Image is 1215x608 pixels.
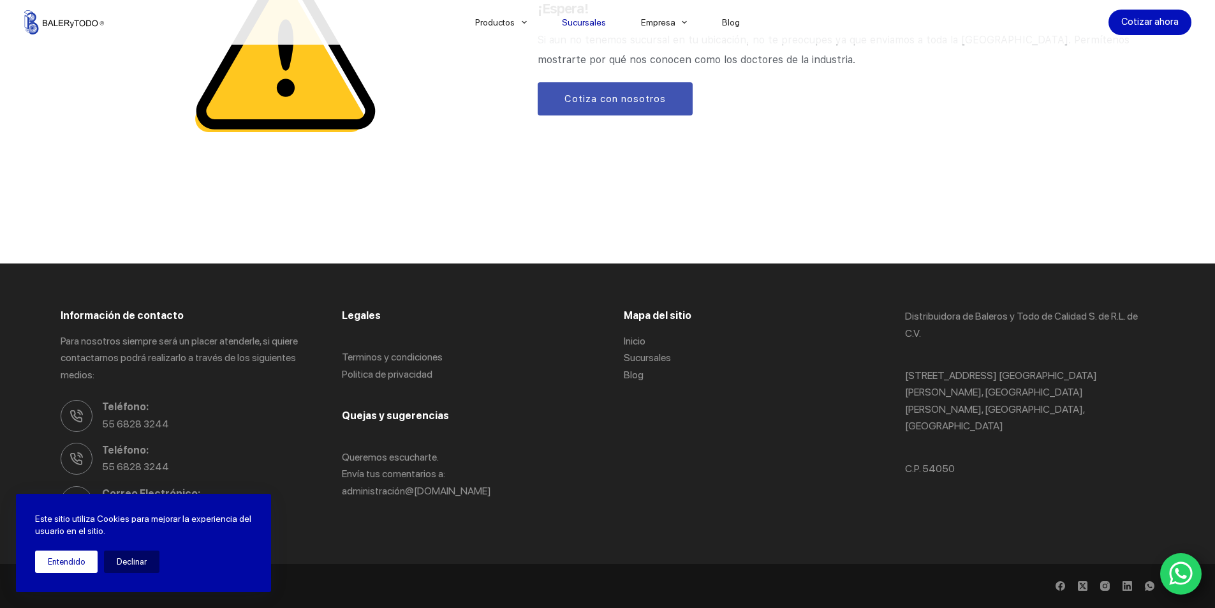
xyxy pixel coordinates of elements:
[1100,581,1110,591] a: Instagram
[1145,581,1154,591] a: WhatsApp
[538,34,1133,65] span: Si aun no tenemos sucursal en tu ubicación, no te preocupes ya que enviamos a toda la [GEOGRAPHIC...
[342,309,381,322] span: Legales
[1108,10,1191,35] a: Cotizar ahora
[1160,553,1202,595] a: WhatsApp
[102,399,310,415] span: Teléfono:
[905,461,1154,477] p: C.P. 54050
[102,418,169,430] a: 55 6828 3244
[1123,581,1132,591] a: LinkedIn
[624,308,873,323] h3: Mapa del sitio
[564,91,666,107] span: Cotiza con nosotros
[1056,581,1065,591] a: Facebook
[61,333,310,383] p: Para nosotros siempre será un placer atenderle, si quiere contactarnos podrá realizarlo a través ...
[61,580,588,593] p: Copyright © 2025 Balerytodo
[24,10,104,34] img: Balerytodo
[35,551,98,573] button: Entendido
[342,368,432,380] a: Politica de privacidad
[624,335,645,347] a: Inicio
[342,410,449,422] span: Quejas y sugerencias
[1078,581,1087,591] a: X (Twitter)
[905,308,1154,342] p: Distribuidora de Baleros y Todo de Calidad S. de R.L. de C.V.
[104,551,159,573] button: Declinar
[102,486,310,502] span: Correo Electrónico:
[538,82,693,115] a: Cotiza con nosotros
[102,442,310,459] span: Teléfono:
[35,513,252,538] p: Este sitio utiliza Cookies para mejorar la experiencia del usuario en el sitio.
[102,461,169,473] a: 55 6828 3244
[624,369,644,381] a: Blog
[342,351,443,363] a: Terminos y condiciones
[342,449,591,500] p: Queremos escucharte. Envía tus comentarios a: administració n@[DOMAIN_NAME]
[905,367,1154,435] p: [STREET_ADDRESS] [GEOGRAPHIC_DATA][PERSON_NAME], [GEOGRAPHIC_DATA][PERSON_NAME], [GEOGRAPHIC_DATA...
[624,352,671,364] a: Sucursales
[61,308,310,323] h3: Información de contacto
